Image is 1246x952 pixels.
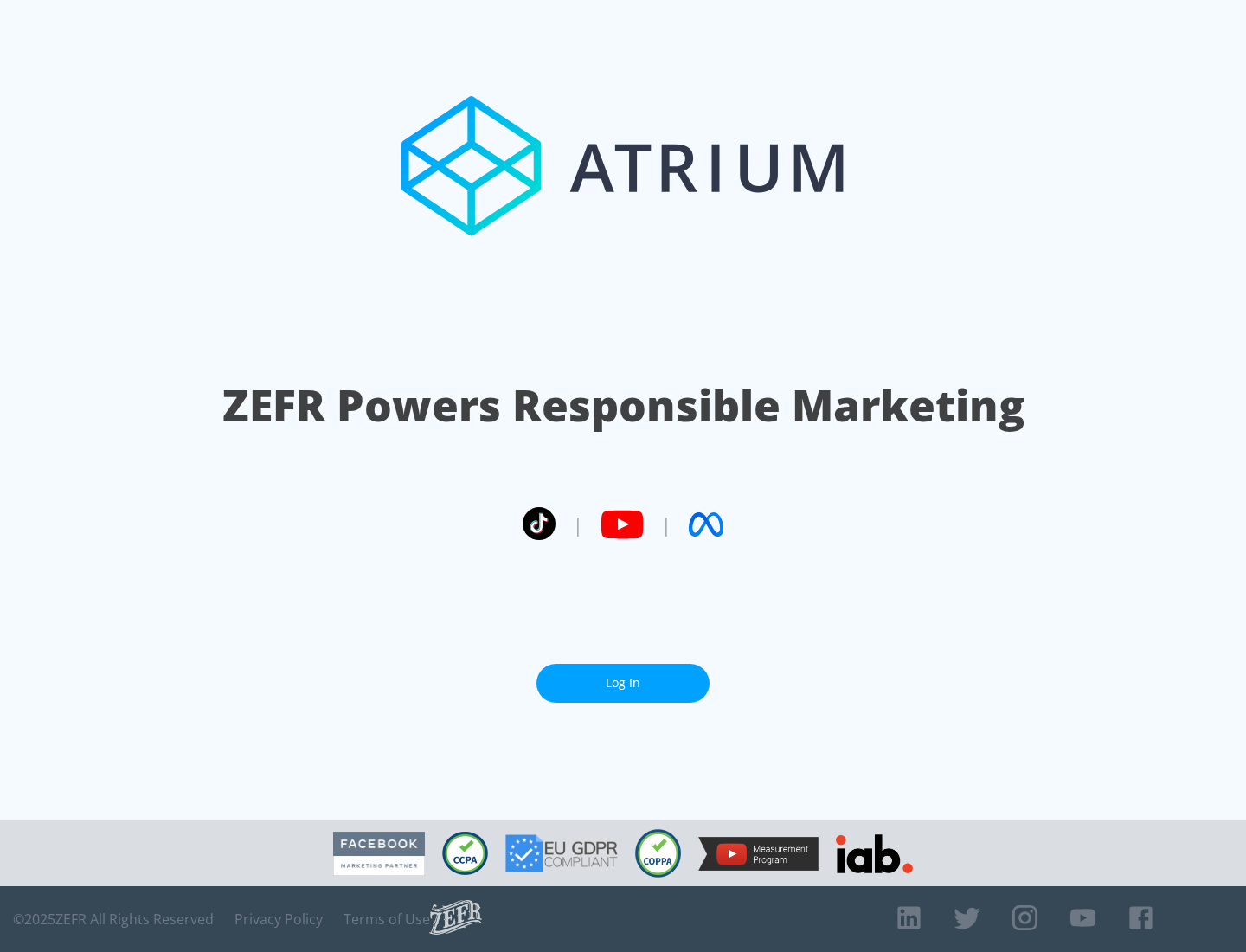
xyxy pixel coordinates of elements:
a: Terms of Use [344,910,430,928]
span: | [573,511,583,537]
a: Privacy Policy [234,910,323,928]
img: IAB [836,834,913,873]
img: YouTube Measurement Program [698,837,819,871]
img: Facebook Marketing Partner [333,832,425,876]
img: GDPR Compliant [505,834,618,872]
span: © 2025 ZEFR All Rights Reserved [13,910,214,928]
span: | [661,511,671,537]
img: CCPA Compliant [442,832,488,875]
h1: ZEFR Powers Responsible Marketing [222,376,1024,435]
img: COPPA Compliant [635,829,681,878]
a: Log In [536,664,710,703]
